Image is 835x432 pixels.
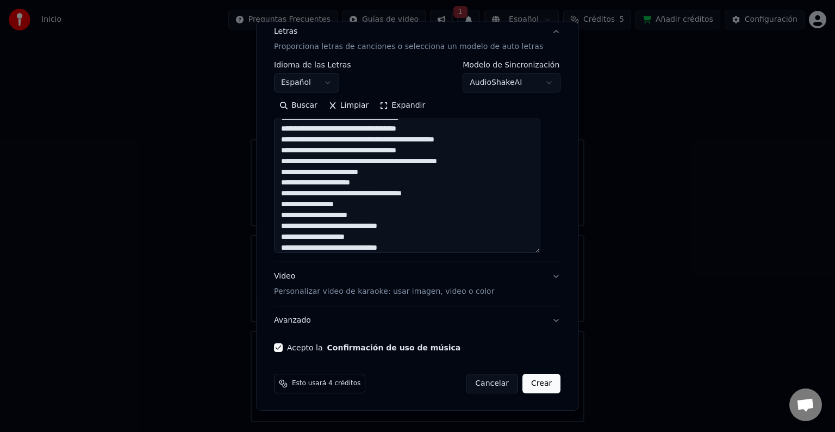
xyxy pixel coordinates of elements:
[466,374,519,393] button: Cancelar
[274,17,560,61] button: LetrasProporciona letras de canciones o selecciona un modelo de auto letras
[292,379,360,388] span: Esto usará 4 créditos
[375,97,431,114] button: Expandir
[274,61,351,69] label: Idioma de las Letras
[327,344,461,351] button: Acepto la
[323,97,374,114] button: Limpiar
[274,26,297,37] div: Letras
[522,374,560,393] button: Crear
[274,97,323,114] button: Buscar
[274,262,560,306] button: VideoPersonalizar video de karaoke: usar imagen, video o color
[274,61,560,262] div: LetrasProporciona letras de canciones o selecciona un modelo de auto letras
[274,41,543,52] p: Proporciona letras de canciones o selecciona un modelo de auto letras
[287,344,460,351] label: Acepto la
[274,286,494,297] p: Personalizar video de karaoke: usar imagen, video o color
[274,306,560,335] button: Avanzado
[463,61,561,69] label: Modelo de Sincronización
[274,271,494,297] div: Video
